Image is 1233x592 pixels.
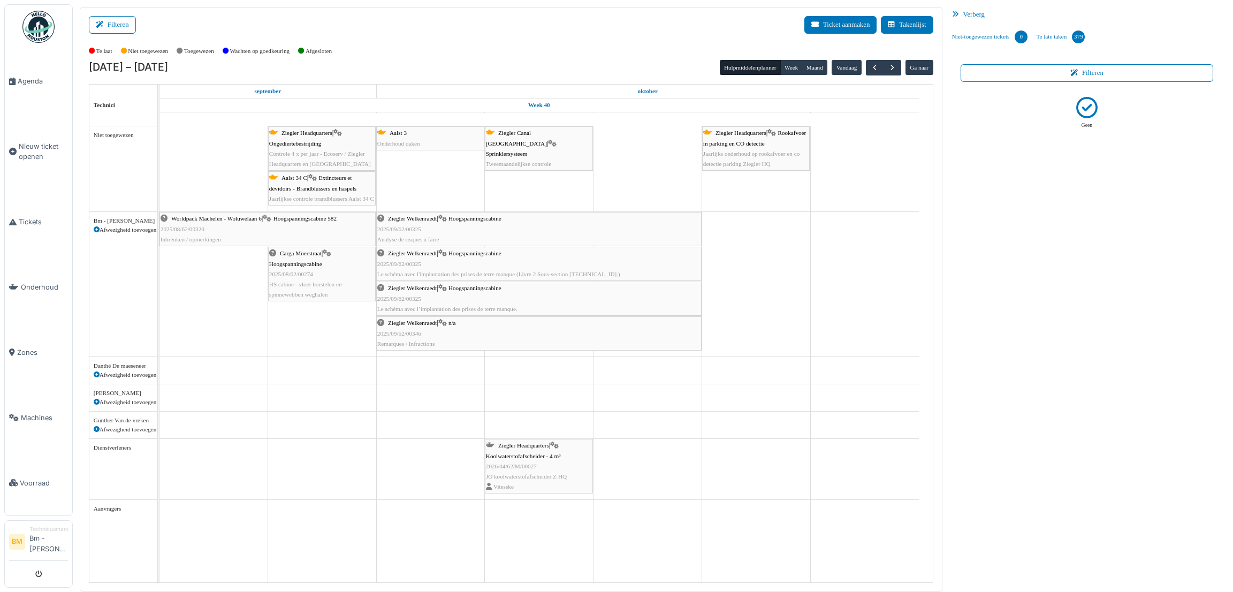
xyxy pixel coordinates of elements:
[94,389,153,398] div: [PERSON_NAME]
[486,473,567,480] span: JO koolwaterstofafscheider Z HQ
[635,85,660,98] a: 1 oktober 2025
[422,112,439,126] a: 1 oktober 2025
[377,214,701,245] div: |
[269,174,356,191] span: Extincteurs et dévidoirs - Brandblussers en haspels
[377,236,439,242] span: Analyse de risques à faire
[281,130,332,136] span: Ziegler Headquarters
[486,161,552,167] span: Tweemaandelijkse controle
[94,425,153,434] div: Afwezigheid toevoegen
[94,443,153,452] div: Dienstverleners
[94,225,153,234] div: Afwezigheid toevoegen
[128,47,168,56] label: Niet toegewezen
[22,11,55,43] img: Badge_color-CXgf-gQk.svg
[377,330,421,337] span: 2025/09/62/00346
[390,130,407,136] span: Aalst 3
[269,173,375,204] div: |
[377,318,701,349] div: |
[9,534,25,550] li: BM
[29,525,68,533] div: Technicusmanager
[1072,31,1085,43] div: 379
[161,236,221,242] span: Inbreuken / opmerkingen
[1015,31,1027,43] div: 0
[802,60,827,75] button: Maand
[448,285,501,291] span: Hoogspanningscabine
[1032,22,1089,51] a: Te late taken
[94,131,153,140] div: Niet toegewezen
[1082,122,1093,130] p: Geen
[230,47,290,56] label: Wachten op goedkeuring
[377,140,420,147] span: Onderhoud daken
[448,250,501,256] span: Hoogspanningscabine
[5,189,72,255] a: Tickets
[377,340,435,347] span: Remarques / Infractions
[640,112,656,126] a: 3 oktober 2025
[19,217,68,227] span: Tickets
[716,130,766,136] span: Ziegler Headquarters
[703,128,809,169] div: |
[948,7,1227,22] div: Verberg
[5,114,72,189] a: Nieuw ticket openen
[94,102,115,108] span: Technici
[273,215,337,222] span: Hoogspanningscabine 582
[269,248,375,300] div: |
[96,47,112,56] label: Te laat
[269,195,374,202] span: Jaarlijkse controle brandblussers Aalst 34 C
[94,504,153,513] div: Aanvragers
[21,413,68,423] span: Machines
[5,49,72,114] a: Agenda
[486,453,561,459] span: Koolwaterstofafscheider - 4 m³
[703,130,806,146] span: Rookafvoer in parking en CO detectie
[905,60,933,75] button: Ga naar
[5,450,72,515] a: Voorraad
[486,128,592,169] div: |
[281,174,307,181] span: Aalst 34 C
[306,47,332,56] label: Afgesloten
[269,150,371,167] span: Controle 4 x per jaar - Ecoserv / Ziegler Headquarters en [GEOGRAPHIC_DATA]
[961,64,1214,82] button: Filteren
[377,306,517,312] span: Le schéma avec l’implantation des prises de terre manque.
[94,416,153,425] div: Gunther Van de vreken
[448,215,501,222] span: Hoogspanningscabine
[377,295,421,302] span: 2025/09/62/00325
[531,112,547,126] a: 2 oktober 2025
[486,441,592,492] div: |
[388,250,437,256] span: Ziegler Welkenraedt
[486,463,537,469] span: 2026/04/62/M/00027
[486,130,547,146] span: Ziegler Canal [GEOGRAPHIC_DATA]
[5,320,72,385] a: Zones
[20,478,68,488] span: Voorraad
[161,214,375,245] div: |
[526,98,553,112] a: Week 40
[313,112,331,126] a: 30 september 2025
[948,22,1032,51] a: Niet-toegewezen tickets
[498,442,549,449] span: Ziegler Headquarters
[161,226,204,232] span: 2025/08/62/00320
[94,370,153,380] div: Afwezigheid toevoegen
[780,60,803,75] button: Week
[21,282,68,292] span: Onderhoud
[866,60,884,75] button: Vorige
[89,61,168,74] h2: [DATE] – [DATE]
[486,150,528,157] span: Sprinklersysteem
[703,150,800,167] span: Jaarlijks onderhoud op rookafvoer en co detectie parking Ziegler HQ
[171,215,262,222] span: Worldpack Machelen - Woluwelaan 6
[94,216,153,225] div: Bm - [PERSON_NAME]
[377,271,620,277] span: Le schéma avec l'implantation des prises de terre manque (Livre 2 Sous-section [TECHNICAL_ID].)
[17,347,68,358] span: Zones
[857,112,872,126] a: 5 oktober 2025
[5,255,72,320] a: Onderhoud
[448,320,456,326] span: n/a
[832,60,861,75] button: Vandaag
[748,112,764,126] a: 4 oktober 2025
[29,525,68,558] li: Bm - [PERSON_NAME]
[252,85,284,98] a: 29 september 2025
[377,248,701,279] div: |
[280,250,322,256] span: Carga Moerstraat
[19,141,68,162] span: Nieuw ticket openen
[269,271,313,277] span: 2025/08/62/00274
[881,16,933,34] button: Takenlijst
[9,525,68,561] a: BM TechnicusmanagerBm - [PERSON_NAME]
[269,140,322,147] span: Ongediertebestrijding
[89,16,136,34] button: Filteren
